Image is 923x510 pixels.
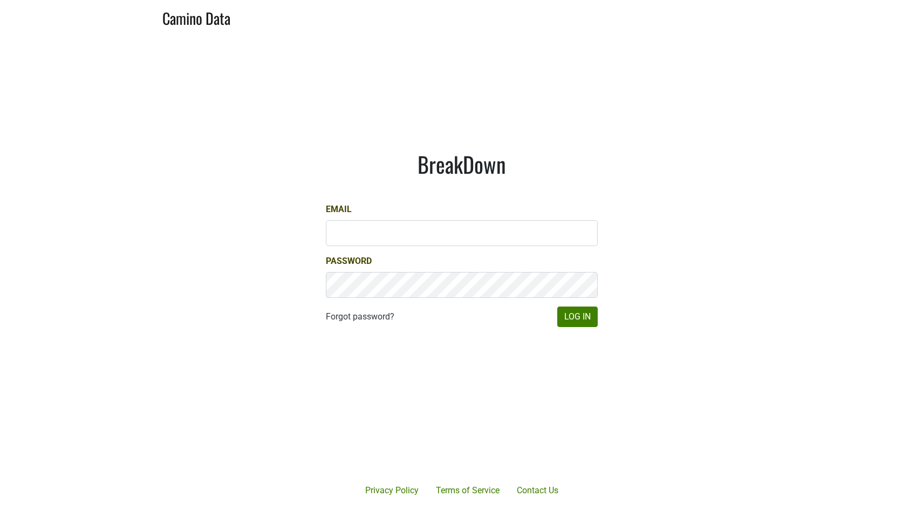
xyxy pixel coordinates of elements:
label: Password [326,255,372,268]
a: Privacy Policy [357,480,427,501]
a: Camino Data [162,4,230,30]
button: Log In [557,307,598,327]
h1: BreakDown [326,151,598,177]
a: Forgot password? [326,310,394,323]
a: Contact Us [508,480,567,501]
label: Email [326,203,352,216]
a: Terms of Service [427,480,508,501]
